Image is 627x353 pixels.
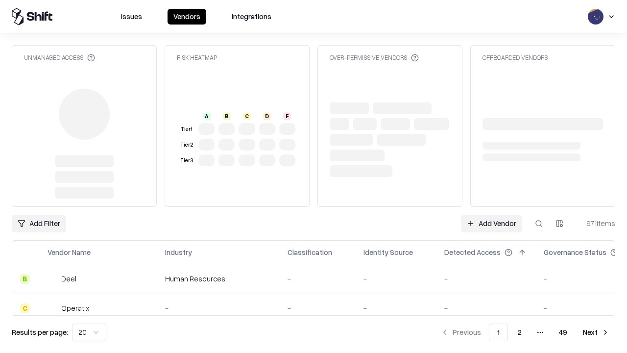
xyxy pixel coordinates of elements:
div: B [223,112,231,120]
div: - [444,303,528,313]
div: Identity Source [363,247,413,257]
button: 49 [551,324,575,341]
div: - [165,303,272,313]
div: Risk Heatmap [177,53,217,62]
img: Deel [48,274,57,284]
button: Add Filter [12,215,66,232]
button: Next [577,324,615,341]
div: Tier 1 [179,125,194,133]
div: Vendor Name [48,247,91,257]
button: Integrations [226,9,277,25]
div: Deel [61,274,76,284]
img: Operatix [48,303,57,313]
div: C [243,112,251,120]
a: Add Vendor [461,215,522,232]
nav: pagination [435,324,615,341]
div: Offboarded Vendors [482,53,548,62]
div: Detected Access [444,247,501,257]
button: Vendors [168,9,206,25]
button: 2 [510,324,530,341]
div: A [203,112,211,120]
div: B [20,274,30,284]
div: Tier 2 [179,141,194,149]
p: Results per page: [12,327,68,337]
div: - [288,274,348,284]
div: F [283,112,291,120]
div: - [363,303,429,313]
div: Industry [165,247,192,257]
div: Human Resources [165,274,272,284]
button: 1 [489,324,508,341]
div: D [263,112,271,120]
div: Tier 3 [179,156,194,165]
div: 971 items [576,218,615,228]
div: Operatix [61,303,89,313]
div: - [444,274,528,284]
div: Unmanaged Access [24,53,95,62]
div: Governance Status [544,247,606,257]
div: C [20,303,30,313]
div: - [363,274,429,284]
div: - [288,303,348,313]
div: Classification [288,247,332,257]
button: Issues [115,9,148,25]
div: Over-Permissive Vendors [330,53,419,62]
